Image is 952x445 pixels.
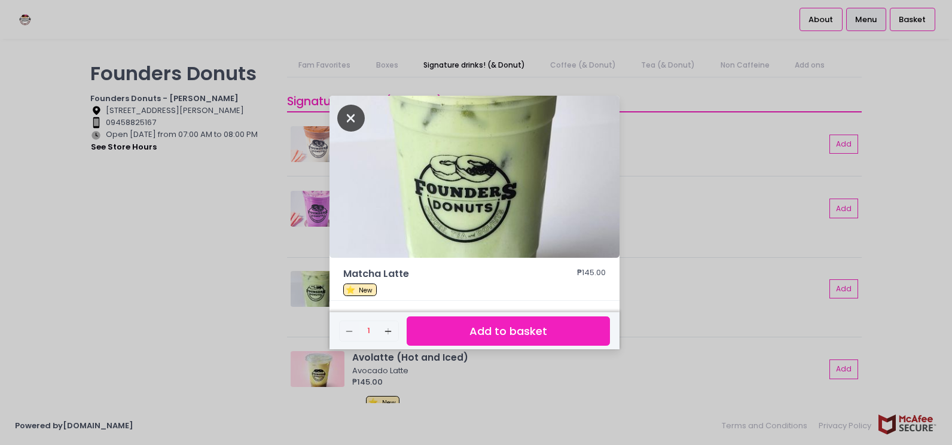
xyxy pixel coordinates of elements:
span: Matcha Latte [343,267,541,281]
span: ⭐ [346,284,355,295]
button: Add to basket [407,316,610,346]
span: New [359,286,373,295]
button: Close [337,111,365,123]
img: Matcha Latte [329,96,620,258]
div: ₱145.00 [577,267,606,281]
